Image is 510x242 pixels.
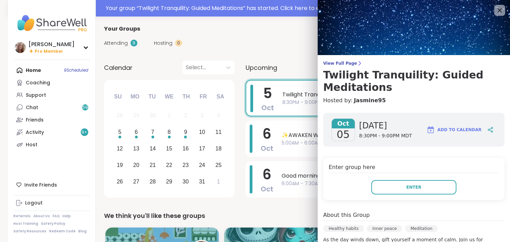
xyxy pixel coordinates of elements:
[332,119,355,128] span: Oct
[261,144,273,153] span: Oct
[133,160,139,170] div: 20
[168,111,171,120] div: 1
[201,111,204,120] div: 3
[427,126,435,134] img: ShareWell Logomark
[13,101,90,114] a: Chat59
[282,91,481,99] span: Twilight Tranquility: Guided Meditations
[150,111,156,120] div: 30
[112,107,227,190] div: month 2025-10
[150,160,156,170] div: 21
[162,108,177,123] div: Not available Wednesday, October 1st, 2025
[13,114,90,126] a: Friends
[117,177,123,186] div: 26
[117,144,123,153] div: 12
[215,127,222,137] div: 11
[162,141,177,156] div: Choose Wednesday, October 15th, 2025
[162,125,177,140] div: Choose Wednesday, October 8th, 2025
[104,63,133,72] span: Calendar
[129,108,144,123] div: Not available Monday, September 29th, 2025
[199,144,205,153] div: 17
[367,225,402,232] div: Inner peace
[150,144,156,153] div: 14
[211,141,226,156] div: Choose Saturday, October 18th, 2025
[162,174,177,189] div: Choose Wednesday, October 29th, 2025
[13,89,90,101] a: Support
[26,80,50,86] div: Coaching
[15,42,26,53] img: dodi
[129,125,144,140] div: Choose Monday, October 6th, 2025
[82,105,88,111] span: 59
[354,96,386,105] a: Jasmine95
[323,211,370,219] h4: About this Group
[135,127,138,137] div: 6
[13,229,46,234] a: Safety Resources
[195,141,209,156] div: Choose Friday, October 17th, 2025
[110,89,125,104] div: Su
[13,11,90,35] img: ShareWell Nav Logo
[26,117,44,124] div: Friends
[104,25,140,33] span: Your Groups
[261,103,274,113] span: Oct
[26,129,44,136] div: Activity
[178,141,193,156] div: Choose Thursday, October 16th, 2025
[262,124,271,144] span: 6
[151,127,154,137] div: 7
[195,125,209,140] div: Choose Friday, October 10th, 2025
[438,127,481,133] span: Add to Calendar
[145,89,160,104] div: Tu
[145,158,160,172] div: Choose Tuesday, October 21st, 2025
[129,158,144,172] div: Choose Monday, October 20th, 2025
[337,128,350,141] span: 05
[53,214,60,219] a: FAQ
[13,214,31,219] a: Referrals
[199,177,205,186] div: 31
[129,174,144,189] div: Choose Monday, October 27th, 2025
[246,63,277,72] span: Upcoming
[199,160,205,170] div: 24
[211,108,226,123] div: Not available Saturday, October 4th, 2025
[26,141,37,148] div: Host
[211,174,226,189] div: Choose Saturday, November 1st, 2025
[184,111,187,120] div: 2
[195,158,209,172] div: Choose Friday, October 24th, 2025
[118,127,121,137] div: 5
[175,40,182,46] div: 0
[323,225,364,232] div: Healthy habits
[113,158,127,172] div: Choose Sunday, October 19th, 2025
[13,221,38,226] a: Host Training
[162,158,177,172] div: Choose Wednesday, October 22nd, 2025
[106,4,498,12] div: Your group “ Twilight Tranquility: Guided Meditations ” has started. Click here to enter!
[104,211,494,221] div: We think you'll like these groups
[282,139,482,147] span: 5:00AM - 6:00AM MDT
[215,144,222,153] div: 18
[329,163,499,173] h4: Enter group here
[183,160,189,170] div: 23
[117,111,123,120] div: 28
[195,174,209,189] div: Choose Friday, October 31st, 2025
[133,144,139,153] div: 13
[166,160,172,170] div: 22
[178,125,193,140] div: Choose Thursday, October 9th, 2025
[133,111,139,120] div: 29
[113,108,127,123] div: Not available Sunday, September 28th, 2025
[145,125,160,140] div: Choose Tuesday, October 7th, 2025
[371,180,456,194] button: Enter
[63,214,71,219] a: Help
[282,131,482,139] span: ✨AWAKEN WITH BEAUTIFUL SOULS✨
[29,41,75,48] div: [PERSON_NAME]
[323,69,505,94] h3: Twilight Tranquility: Guided Meditations
[117,160,123,170] div: 19
[168,127,171,137] div: 8
[150,177,156,186] div: 28
[13,126,90,138] a: Activity9+
[179,89,194,104] div: Th
[217,177,220,186] div: 1
[196,89,211,104] div: Fr
[211,158,226,172] div: Choose Saturday, October 25th, 2025
[406,184,421,190] span: Enter
[178,158,193,172] div: Choose Thursday, October 23rd, 2025
[195,108,209,123] div: Not available Friday, October 3rd, 2025
[199,127,205,137] div: 10
[145,141,160,156] div: Choose Tuesday, October 14th, 2025
[217,111,220,120] div: 4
